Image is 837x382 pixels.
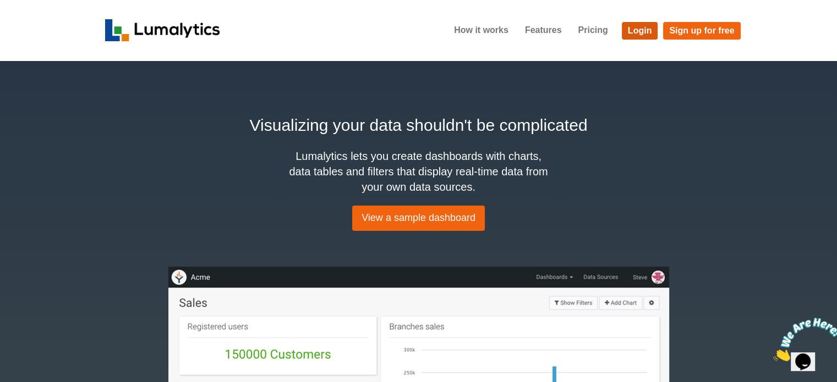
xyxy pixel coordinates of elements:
[4,4,73,48] img: Chat attention grabber
[352,206,485,231] a: View a sample dashboard
[446,16,517,44] a: How it works
[517,16,570,44] a: Features
[287,148,551,195] h4: Lumalytics lets you create dashboards with charts, data tables and filters that display real-time...
[105,19,220,41] img: logo_v2-f34f87db3d4d9f5311d6c47995059ad6168825a3e1eb260e01c8041e89355404.png
[769,313,837,366] iframe: chat widget
[570,16,616,44] a: Pricing
[105,113,732,137] h2: Visualizing your data shouldn't be complicated
[663,22,740,40] a: Sign up for free
[622,22,658,40] a: Login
